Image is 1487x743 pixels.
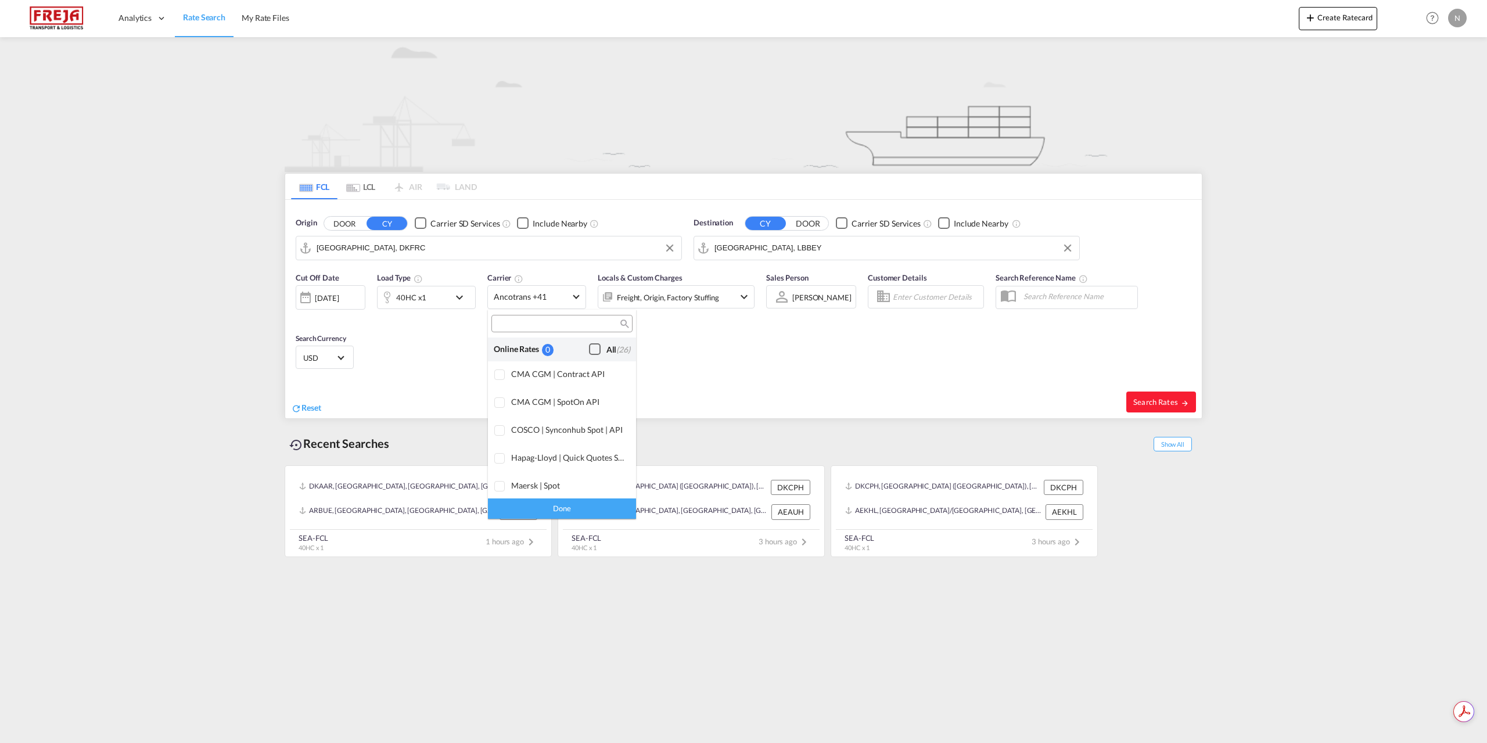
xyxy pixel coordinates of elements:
div: CMA CGM | Contract API [511,369,627,379]
md-checkbox: Checkbox No Ink [589,343,630,356]
div: 0 [542,344,554,356]
div: Hapag-Lloyd | Quick Quotes Spot [511,453,627,462]
div: Maersk | Spot [511,480,627,490]
div: Online Rates [494,343,542,356]
div: CMA CGM | SpotOn API [511,397,627,407]
div: Done [488,498,636,519]
span: (26) [616,344,630,354]
div: All [606,344,630,356]
div: COSCO | Synconhub Spot | API [511,425,627,435]
md-icon: icon-magnify [619,320,628,328]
